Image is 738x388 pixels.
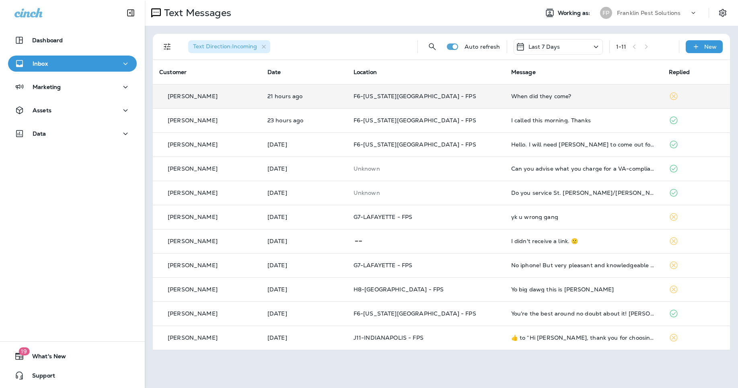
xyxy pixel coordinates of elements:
p: Auto refresh [465,43,500,50]
p: [PERSON_NAME] [168,238,218,244]
div: Yo big dawg this is Robert [511,286,656,293]
span: F6-[US_STATE][GEOGRAPHIC_DATA] - FPS [354,93,476,100]
div: Can you advise what you charge for a VA-compliant pest (termite) inspection? Also, Can you advise... [511,165,656,172]
p: Data [33,130,46,137]
span: G7-LAFAYETTE - FPS [354,213,413,221]
p: [PERSON_NAME] [168,165,218,172]
button: Data [8,126,137,142]
p: [PERSON_NAME] [168,214,218,220]
div: I called this morning. Thanks [511,117,656,124]
div: When did they come? [511,93,656,99]
p: This customer does not have a last location and the phone number they messaged is not assigned to... [354,190,498,196]
span: Working as: [558,10,592,17]
p: Aug 18, 2025 05:38 PM [267,165,341,172]
p: Marketing [33,84,61,90]
div: Do you service St. Joes/Benton Harbor? I have a property there and need a wasp nest near my drive... [511,190,656,196]
p: Aug 19, 2025 10:45 AM [267,117,341,124]
p: Inbox [33,60,48,67]
div: yk u wrong gang [511,214,656,220]
span: Replied [669,68,690,76]
p: This customer does not have a last location and the phone number they messaged is not assigned to... [354,165,498,172]
div: I didn't receive a link. 🙁 [511,238,656,244]
p: Franklin Pest Solutions [617,10,680,16]
p: Text Messages [161,7,231,19]
p: [PERSON_NAME] [168,190,218,196]
p: [PERSON_NAME] [168,286,218,293]
div: ​👍​ to “ Hi Jamie, thank you for choosing Franklin Pest Solutions! If you're happy with the servi... [511,334,656,341]
button: Support [8,367,137,384]
span: G7-LAFAYETTE - FPS [354,262,413,269]
p: Aug 13, 2025 04:57 PM [267,286,341,293]
span: What's New [24,353,66,363]
span: Message [511,68,536,76]
p: Aug 13, 2025 12:06 PM [267,310,341,317]
span: F6-[US_STATE][GEOGRAPHIC_DATA] - FPS [354,141,476,148]
span: Support [24,372,55,382]
button: Collapse Sidebar [119,5,142,21]
p: Aug 18, 2025 07:00 PM [267,141,341,148]
p: Aug 18, 2025 09:52 AM [267,190,341,196]
button: Dashboard [8,32,137,48]
span: Date [267,68,281,76]
p: New [704,43,717,50]
button: Marketing [8,79,137,95]
button: Search Messages [424,39,440,55]
span: Text Direction : Incoming [193,43,257,50]
button: Inbox [8,56,137,72]
span: Location [354,68,377,76]
div: FP [600,7,612,19]
p: Aug 15, 2025 08:36 PM [267,214,341,220]
p: [PERSON_NAME] [168,310,218,317]
div: Text Direction:Incoming [188,40,270,53]
p: Aug 15, 2025 04:27 PM [267,238,341,244]
button: Filters [159,39,175,55]
span: F6-[US_STATE][GEOGRAPHIC_DATA] - FPS [354,310,476,317]
button: 19What's New [8,348,137,364]
div: 1 - 11 [616,43,627,50]
button: Settings [715,6,730,20]
div: You're the best around no doubt about it! Dave is the best and your company has been a takeing ca... [511,310,656,317]
span: 19 [19,347,29,355]
p: Assets [33,107,51,114]
span: F6-[US_STATE][GEOGRAPHIC_DATA] - FPS [354,117,476,124]
span: J11-INDIANAPOLIS - FPS [354,334,423,341]
span: H8-[GEOGRAPHIC_DATA] - FPS [354,286,444,293]
p: [PERSON_NAME] [168,141,218,148]
p: Dashboard [32,37,63,43]
span: Customer [159,68,187,76]
div: No iphone! But very pleasant and knowledgeable gentleman [511,262,656,268]
div: Hello. I will need Jason to come out for the second spray at no charge. The yellow jackets are st... [511,141,656,148]
p: [PERSON_NAME] [168,334,218,341]
button: Assets [8,102,137,118]
p: Aug 15, 2025 03:02 PM [267,262,341,268]
p: Last 7 Days [528,43,560,50]
p: [PERSON_NAME] [168,117,218,124]
p: Aug 13, 2025 11:15 AM [267,334,341,341]
p: [PERSON_NAME] [168,262,218,268]
p: Aug 19, 2025 12:36 PM [267,93,341,99]
p: [PERSON_NAME] [168,93,218,99]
